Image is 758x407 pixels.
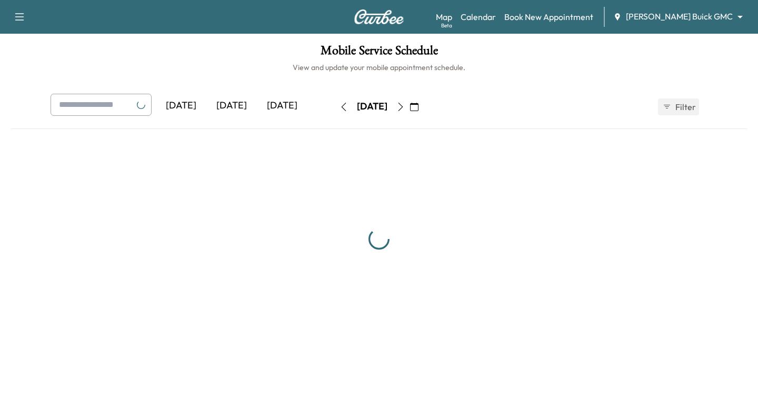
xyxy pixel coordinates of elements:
[441,22,452,29] div: Beta
[354,9,404,24] img: Curbee Logo
[206,94,257,118] div: [DATE]
[504,11,593,23] a: Book New Appointment
[11,62,747,73] h6: View and update your mobile appointment schedule.
[675,101,694,113] span: Filter
[257,94,307,118] div: [DATE]
[626,11,733,23] span: [PERSON_NAME] Buick GMC
[11,44,747,62] h1: Mobile Service Schedule
[156,94,206,118] div: [DATE]
[357,100,387,113] div: [DATE]
[436,11,452,23] a: MapBeta
[461,11,496,23] a: Calendar
[658,98,699,115] button: Filter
